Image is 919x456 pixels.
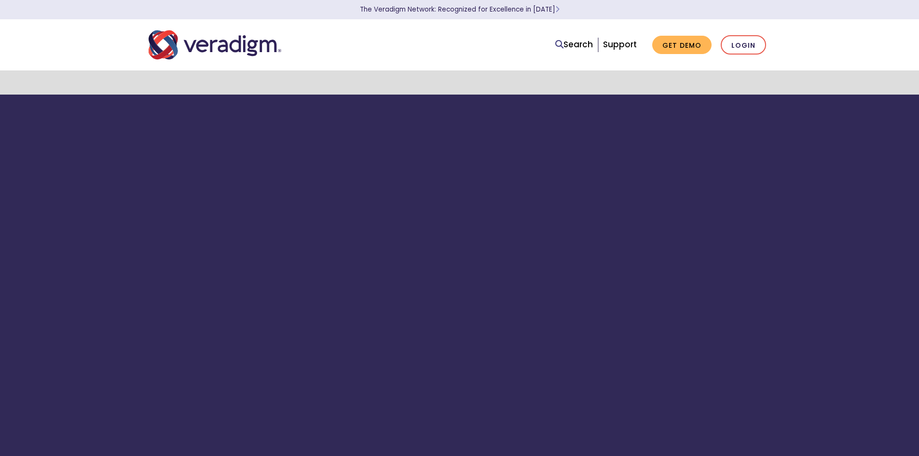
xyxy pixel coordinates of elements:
a: Get Demo [652,36,712,55]
a: Search [555,38,593,51]
a: The Veradigm Network: Recognized for Excellence in [DATE]Learn More [360,5,560,14]
a: Login [721,35,766,55]
span: Learn More [555,5,560,14]
img: Veradigm logo [149,29,281,61]
a: Support [603,39,637,50]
